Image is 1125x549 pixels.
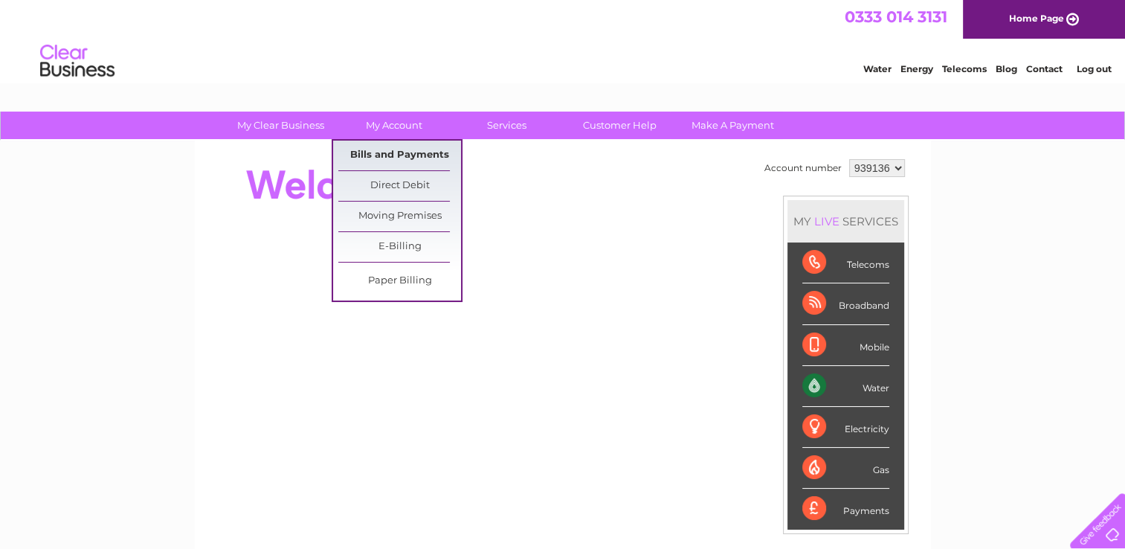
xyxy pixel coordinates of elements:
a: Water [863,63,892,74]
a: Contact [1026,63,1063,74]
div: Telecoms [802,243,889,283]
a: Customer Help [558,112,681,139]
td: Account number [761,155,845,181]
a: Make A Payment [671,112,794,139]
div: LIVE [811,214,842,228]
a: 0333 014 3131 [845,7,947,26]
a: Paper Billing [338,266,461,296]
a: E-Billing [338,232,461,262]
a: Direct Debit [338,171,461,201]
div: Broadband [802,283,889,324]
div: Payments [802,489,889,529]
div: Electricity [802,407,889,448]
a: My Account [332,112,455,139]
div: MY SERVICES [787,200,904,243]
a: Log out [1076,63,1111,74]
a: Services [445,112,568,139]
div: Water [802,366,889,407]
img: logo.png [39,39,115,84]
a: Energy [900,63,933,74]
a: Telecoms [942,63,987,74]
div: Mobile [802,325,889,366]
div: Gas [802,448,889,489]
a: Blog [996,63,1017,74]
a: Moving Premises [338,202,461,231]
a: Bills and Payments [338,141,461,170]
a: My Clear Business [219,112,342,139]
div: Clear Business is a trading name of Verastar Limited (registered in [GEOGRAPHIC_DATA] No. 3667643... [212,8,915,72]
